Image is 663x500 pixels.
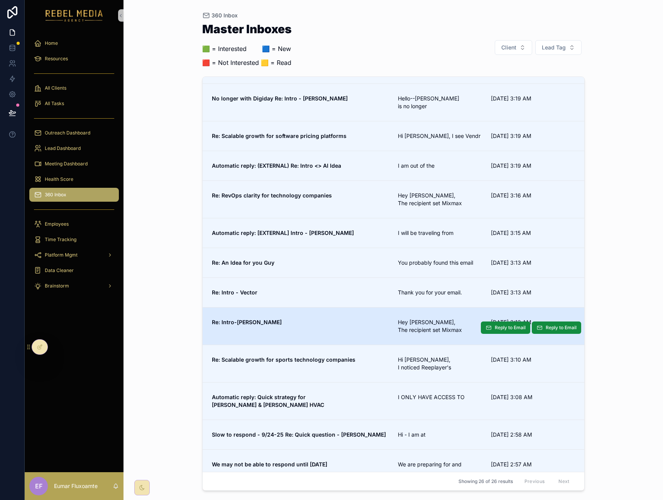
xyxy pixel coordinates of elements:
a: Re: Scalable growth for sports technology companiesHi [PERSON_NAME], I noticed Reeplayer's[DATE] ... [203,345,584,382]
span: Lead Tag [542,44,566,51]
a: We may not be able to respond until [DATE]We are preparing for and[DATE] 2:57 AM [203,449,584,479]
a: Re: An Idea for you GuyYou probably found this email[DATE] 3:13 AM [203,248,584,277]
span: Time Tracking [45,236,76,243]
span: [DATE] 3:19 AM [491,95,575,102]
p: Eumar Fluxoamte [54,482,98,490]
a: All Tasks [29,97,119,111]
span: [DATE] 3:19 AM [491,132,575,140]
a: Outreach Dashboard [29,126,119,140]
a: Re: RevOps clarity for technology companiesHey [PERSON_NAME], The recipient set Mixmax[DATE] 3:16 AM [203,180,584,218]
a: Automatic reply: Quick strategy for [PERSON_NAME] & [PERSON_NAME] HVACI ONLY HAVE ACCESS TO[DATE]... [203,382,584,420]
a: Automatic reply: [EXTERNAL] Intro - [PERSON_NAME]I will be traveling from[DATE] 3:15 AM [203,218,584,248]
span: EF [35,481,42,491]
span: Hi [PERSON_NAME], I noticed Reeplayer's [398,356,482,371]
span: 360 Inbox [45,192,66,198]
span: Hey [PERSON_NAME], The recipient set Mixmax [398,192,482,207]
span: [DATE] 3:08 AM [491,393,575,401]
span: Reply to Email [546,325,577,331]
a: 360 Inbox [202,12,238,19]
span: Platform Mgmt [45,252,78,258]
a: Re: Scalable growth for software pricing platformsHi [PERSON_NAME], I see Vendr[DATE] 3:19 AM [203,121,584,151]
span: Resources [45,56,68,62]
span: [DATE] 3:19 AM [491,162,575,170]
span: I will be traveling from [398,229,482,237]
span: All Clients [45,85,66,91]
strong: Re: Intro - Vector [212,289,257,296]
a: Time Tracking [29,233,119,247]
span: Health Score [45,176,73,182]
strong: Re: An Idea for you Guy [212,259,274,266]
strong: We may not be able to respond until [DATE] [212,461,327,468]
a: All Clients [29,81,119,95]
span: Reply to Email [495,325,526,331]
strong: No longer with Digiday Re: Intro - [PERSON_NAME] [212,95,348,102]
button: Select Button [495,40,532,55]
strong: Re: Scalable growth for sports technology companies [212,356,355,363]
span: Meeting Dashboard [45,161,88,167]
strong: Re: Intro-[PERSON_NAME] [212,319,282,325]
span: Client [501,44,516,51]
span: All Tasks [45,100,64,107]
a: Data Cleaner [29,264,119,277]
a: Lead Dashboard [29,141,119,155]
strong: Automatic reply: [EXTERNAL] Intro - [PERSON_NAME] [212,230,354,236]
span: Hey [PERSON_NAME], The recipient set Mixmax [398,318,482,334]
span: [DATE] 3:16 AM [491,192,575,199]
a: Automatic reply: (EXTERNAL) Re: Intro <> AI IdeaI am out of the[DATE] 3:19 AM [203,151,584,180]
span: [DATE] 2:58 AM [491,431,575,439]
a: Meeting Dashboard [29,157,119,171]
span: [DATE] 3:15 AM [491,229,575,237]
span: We are preparing for and [398,461,482,468]
a: Brainstorm [29,279,119,293]
strong: Re: Scalable growth for software pricing platforms [212,133,347,139]
a: No longer with Digiday Re: Intro - [PERSON_NAME]Hello--[PERSON_NAME] is no longer[DATE] 3:19 AM [203,83,584,121]
strong: Re: RevOps clarity for technology companies [212,192,332,199]
span: [DATE] 3:13 AM [491,259,575,267]
img: App logo [46,9,103,22]
a: Platform Mgmt [29,248,119,262]
a: Home [29,36,119,50]
span: Data Cleaner [45,267,74,274]
button: Reply to Email [481,321,530,334]
strong: Slow to respond - 9/24-25 Re: Quick question - [PERSON_NAME] [212,431,386,438]
div: scrollable content [25,31,123,303]
span: [DATE] 2:57 AM [491,461,575,468]
strong: Automatic reply: Quick strategy for [PERSON_NAME] & [PERSON_NAME] HVAC [212,394,324,408]
span: I am out of the [398,162,482,170]
span: You probably found this email [398,259,482,267]
span: Thank you for your email. [398,289,482,296]
span: 360 Inbox [211,12,238,19]
span: [DATE] 3:10 AM [491,356,575,364]
a: Re: Intro - VectorThank you for your email.[DATE] 3:13 AM [203,277,584,307]
h1: Master Inboxes [202,23,292,35]
button: Reply to Email [532,321,581,334]
a: 360 Inbox [29,188,119,202]
button: Select Button [535,40,582,55]
p: 🟩 = Interested ‎ ‎ ‎ ‎ ‎ ‎‎ ‎ 🟦 = New [202,44,292,53]
span: Hi - I am at [398,431,482,439]
a: Resources [29,52,119,66]
span: [DATE] 3:13 AM [491,289,575,296]
p: 🟥 = Not Interested 🟨 = Read [202,58,292,67]
a: Slow to respond - 9/24-25 Re: Quick question - [PERSON_NAME]Hi - I am at[DATE] 2:58 AM [203,420,584,449]
span: Home [45,40,58,46]
span: Brainstorm [45,283,69,289]
a: Health Score [29,172,119,186]
span: Outreach Dashboard [45,130,90,136]
a: Employees [29,217,119,231]
span: Hello--[PERSON_NAME] is no longer [398,95,482,110]
strong: Automatic reply: (EXTERNAL) Re: Intro <> AI Idea [212,162,341,169]
span: Showing 26 of 26 results [458,478,513,485]
span: Employees [45,221,69,227]
span: Lead Dashboard [45,145,81,151]
span: I ONLY HAVE ACCESS TO [398,393,482,401]
a: Re: Intro-[PERSON_NAME]Hey [PERSON_NAME], The recipient set Mixmax[DATE] 3:13 AMReply to EmailRep... [203,307,584,345]
span: Hi [PERSON_NAME], I see Vendr [398,132,482,140]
